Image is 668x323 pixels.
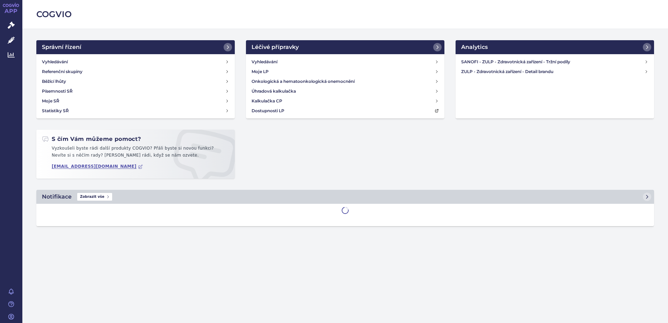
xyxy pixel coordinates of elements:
h2: Analytics [461,43,488,51]
p: Vyzkoušeli byste rádi další produkty COGVIO? Přáli byste si novou funkci? Nevíte si s něčím rady?... [42,145,229,161]
h4: Běžící lhůty [42,78,66,85]
a: ZULP - Zdravotnická zařízení - Detail brandu [458,67,651,77]
a: Vyhledávání [39,57,232,67]
a: Moje LP [249,67,442,77]
a: Dostupnosti LP [249,106,442,116]
h4: ZULP - Zdravotnická zařízení - Detail brandu [461,68,644,75]
a: Běžící lhůty [39,77,232,86]
h4: Moje LP [252,68,269,75]
h2: Správní řízení [42,43,81,51]
a: Moje SŘ [39,96,232,106]
a: SANOFI - ZULP - Zdravotnická zařízení - Tržní podíly [458,57,651,67]
a: Onkologická a hematoonkologická onemocnění [249,77,442,86]
h4: Moje SŘ [42,98,59,105]
h4: Statistiky SŘ [42,107,69,114]
a: Kalkulačka CP [249,96,442,106]
h4: Referenční skupiny [42,68,82,75]
h4: Písemnosti SŘ [42,88,73,95]
h4: Kalkulačka CP [252,98,282,105]
h4: Onkologická a hematoonkologická onemocnění [252,78,355,85]
h2: Notifikace [42,193,72,201]
a: Správní řízení [36,40,235,54]
h2: COGVIO [36,8,654,20]
h4: Vyhledávání [252,58,277,65]
a: Statistiky SŘ [39,106,232,116]
a: Vyhledávání [249,57,442,67]
span: Zobrazit vše [77,193,112,201]
h4: Vyhledávání [42,58,68,65]
a: Písemnosti SŘ [39,86,232,96]
h4: Úhradová kalkulačka [252,88,296,95]
a: Analytics [456,40,654,54]
a: Úhradová kalkulačka [249,86,442,96]
a: Léčivé přípravky [246,40,444,54]
h4: Dostupnosti LP [252,107,284,114]
a: NotifikaceZobrazit vše [36,190,654,204]
h2: Léčivé přípravky [252,43,299,51]
a: Referenční skupiny [39,67,232,77]
a: [EMAIL_ADDRESS][DOMAIN_NAME] [52,164,143,169]
h4: SANOFI - ZULP - Zdravotnická zařízení - Tržní podíly [461,58,644,65]
h2: S čím Vám můžeme pomoct? [42,135,141,143]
